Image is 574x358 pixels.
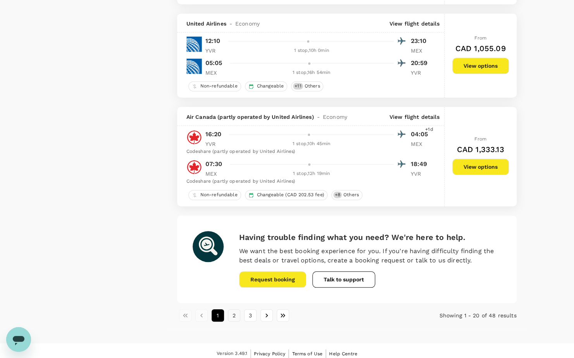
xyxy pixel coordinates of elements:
[254,83,287,89] span: Changeable
[244,309,257,322] button: Go to page 3
[333,192,342,198] span: + 8
[474,35,486,41] span: From
[205,170,225,178] p: MEX
[411,140,430,148] p: MEX
[6,327,31,352] iframe: Button to launch messaging window
[188,81,241,91] div: Non-refundable
[390,113,440,121] p: View flight details
[452,159,509,175] button: View options
[186,36,202,52] img: UA
[411,47,430,55] p: MEX
[457,143,504,156] h6: CAD 1,333.13
[254,349,285,358] a: Privacy Policy
[292,351,322,356] span: Terms of Use
[254,192,327,198] span: Changeable (CAD 202.53 fee)
[455,42,506,55] h6: CAD 1,055.09
[212,309,224,322] button: page 1
[186,58,202,74] img: UA
[245,81,288,91] div: Changeable
[260,309,273,322] button: Go to next page
[411,69,430,77] p: YVR
[205,58,222,68] p: 05:05
[229,170,394,178] div: 1 stop , 12h 19min
[205,159,222,169] p: 07:30
[197,83,241,89] span: Non-refundable
[188,190,241,200] div: Non-refundable
[452,58,509,74] button: View options
[390,20,440,27] p: View flight details
[277,309,289,322] button: Go to last page
[229,47,394,55] div: 1 stop , 10h 0min
[235,20,260,27] span: Economy
[217,350,247,358] span: Version 3.49.1
[186,148,430,156] div: Codeshare (partly operated by United Airlines)
[205,140,225,148] p: YVR
[293,83,303,89] span: + 11
[205,36,221,46] p: 12:10
[186,113,314,121] span: Air Canada (partly operated by United Airlines)
[239,231,501,243] h6: Having trouble finding what you need? We're here to help.
[254,351,285,356] span: Privacy Policy
[425,126,433,134] span: +1d
[474,136,486,142] span: From
[312,271,375,288] button: Talk to support
[411,58,430,68] p: 20:59
[226,20,235,27] span: -
[331,190,362,200] div: +8Others
[186,178,430,185] div: Codeshare (partly operated by United Airlines)
[229,69,394,77] div: 1 stop , 16h 54min
[186,20,226,27] span: United Airlines
[302,83,323,89] span: Others
[411,36,430,46] p: 23:10
[239,271,306,288] button: Request booking
[186,130,202,145] img: AC
[340,192,362,198] span: Others
[411,159,430,169] p: 18:49
[186,159,202,175] img: AC
[314,113,323,121] span: -
[229,140,394,148] div: 1 stop , 10h 45min
[403,312,516,319] p: Showing 1 - 20 of 48 results
[239,247,501,265] p: We want the best booking experience for you. If you're having difficulty finding the best deals o...
[205,69,225,77] p: MEX
[292,349,322,358] a: Terms of Use
[205,130,222,139] p: 16:20
[411,170,430,178] p: YVR
[329,349,357,358] a: Help Centre
[411,130,430,139] p: 04:05
[197,192,241,198] span: Non-refundable
[291,81,323,91] div: +11Others
[205,47,225,55] p: YVR
[228,309,240,322] button: Go to page 2
[177,309,403,322] nav: pagination navigation
[245,190,328,200] div: Changeable (CAD 202.53 fee)
[323,113,347,121] span: Economy
[329,351,357,356] span: Help Centre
